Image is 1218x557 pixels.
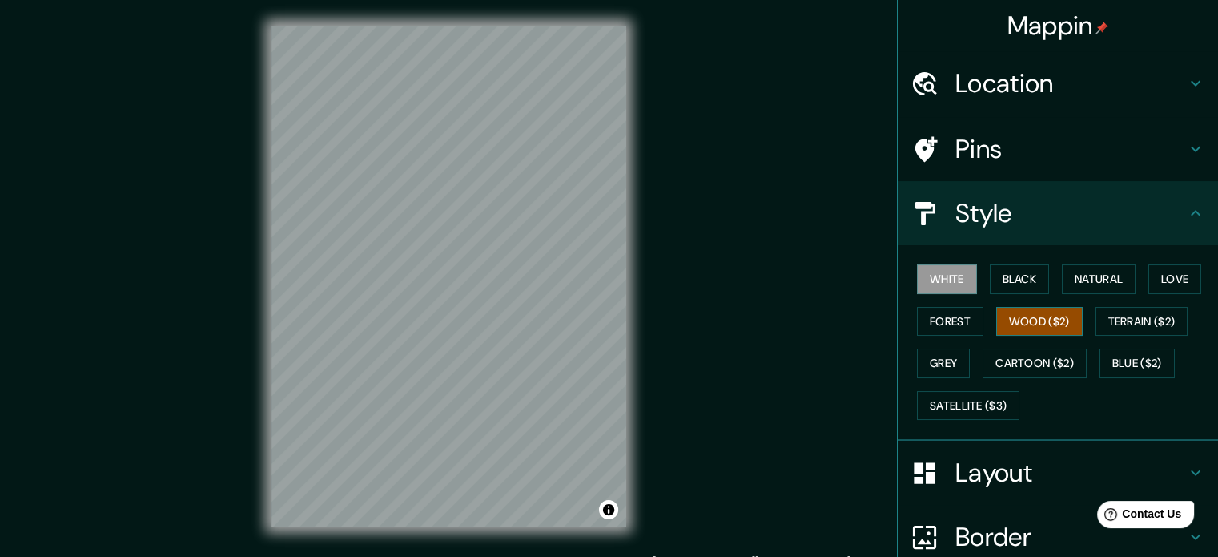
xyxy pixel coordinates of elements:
[955,133,1186,165] h4: Pins
[1099,349,1175,378] button: Blue ($2)
[599,500,618,519] button: Toggle attribution
[898,181,1218,245] div: Style
[990,264,1050,294] button: Black
[1062,264,1136,294] button: Natural
[955,457,1186,489] h4: Layout
[1007,10,1109,42] h4: Mappin
[917,349,970,378] button: Grey
[1095,307,1188,337] button: Terrain ($2)
[955,67,1186,99] h4: Location
[983,349,1087,378] button: Cartoon ($2)
[917,391,1019,421] button: Satellite ($3)
[898,441,1218,505] div: Layout
[917,307,983,337] button: Forest
[898,51,1218,115] div: Location
[1095,22,1108,34] img: pin-icon.png
[271,26,626,527] canvas: Map
[1075,494,1200,539] iframe: Help widget launcher
[1148,264,1201,294] button: Love
[955,521,1186,553] h4: Border
[898,117,1218,181] div: Pins
[996,307,1083,337] button: Wood ($2)
[917,264,977,294] button: White
[955,197,1186,229] h4: Style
